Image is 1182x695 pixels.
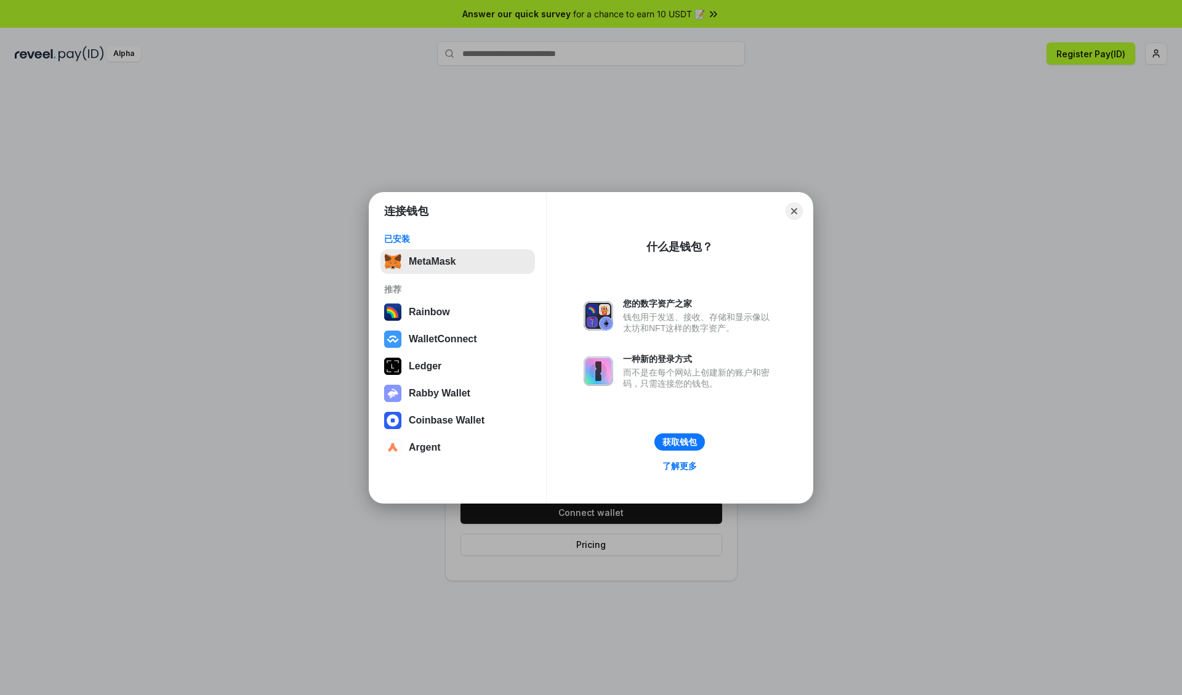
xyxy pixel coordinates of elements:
[409,256,456,267] div: MetaMask
[623,353,776,364] div: 一种新的登录方式
[584,356,613,386] img: svg+xml,%3Csvg%20xmlns%3D%22http%3A%2F%2Fwww.w3.org%2F2000%2Fsvg%22%20fill%3D%22none%22%20viewBox...
[384,439,401,456] img: svg+xml,%3Csvg%20width%3D%2228%22%20height%3D%2228%22%20viewBox%3D%220%200%2028%2028%22%20fill%3D...
[584,301,613,331] img: svg+xml,%3Csvg%20xmlns%3D%22http%3A%2F%2Fwww.w3.org%2F2000%2Fsvg%22%20fill%3D%22none%22%20viewBox...
[380,408,535,433] button: Coinbase Wallet
[384,331,401,348] img: svg+xml,%3Csvg%20width%3D%2228%22%20height%3D%2228%22%20viewBox%3D%220%200%2028%2028%22%20fill%3D...
[409,388,470,399] div: Rabby Wallet
[384,284,531,295] div: 推荐
[786,203,803,220] button: Close
[409,334,477,345] div: WalletConnect
[380,435,535,460] button: Argent
[646,239,713,254] div: 什么是钱包？
[409,415,484,426] div: Coinbase Wallet
[380,327,535,352] button: WalletConnect
[384,233,531,244] div: 已安装
[384,253,401,270] img: svg+xml,%3Csvg%20fill%3D%22none%22%20height%3D%2233%22%20viewBox%3D%220%200%2035%2033%22%20width%...
[623,311,776,334] div: 钱包用于发送、接收、存储和显示像以太坊和NFT这样的数字资产。
[409,361,441,372] div: Ledger
[623,298,776,309] div: 您的数字资产之家
[380,354,535,379] button: Ledger
[662,436,697,448] div: 获取钱包
[384,412,401,429] img: svg+xml,%3Csvg%20width%3D%2228%22%20height%3D%2228%22%20viewBox%3D%220%200%2028%2028%22%20fill%3D...
[655,458,704,474] a: 了解更多
[384,303,401,321] img: svg+xml,%3Csvg%20width%3D%22120%22%20height%3D%22120%22%20viewBox%3D%220%200%20120%20120%22%20fil...
[409,442,441,453] div: Argent
[384,204,428,219] h1: 连接钱包
[654,433,705,451] button: 获取钱包
[380,249,535,274] button: MetaMask
[384,358,401,375] img: svg+xml,%3Csvg%20xmlns%3D%22http%3A%2F%2Fwww.w3.org%2F2000%2Fsvg%22%20width%3D%2228%22%20height%3...
[623,367,776,389] div: 而不是在每个网站上创建新的账户和密码，只需连接您的钱包。
[380,381,535,406] button: Rabby Wallet
[662,460,697,472] div: 了解更多
[384,385,401,402] img: svg+xml,%3Csvg%20xmlns%3D%22http%3A%2F%2Fwww.w3.org%2F2000%2Fsvg%22%20fill%3D%22none%22%20viewBox...
[409,307,450,318] div: Rainbow
[380,300,535,324] button: Rainbow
